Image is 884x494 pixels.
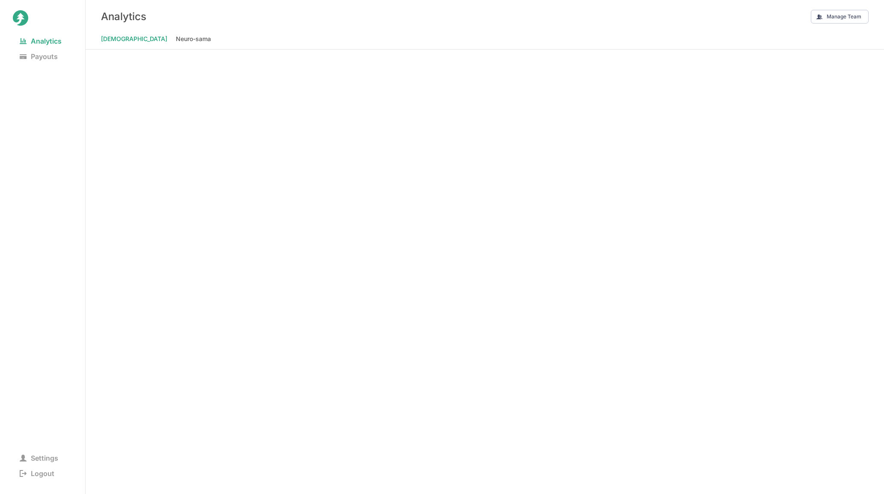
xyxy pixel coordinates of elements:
[13,452,65,464] span: Settings
[13,35,68,47] span: Analytics
[176,33,211,45] span: Neuro-sama
[811,10,869,24] button: Manage Team
[101,10,146,23] h3: Analytics
[13,467,61,479] span: Logout
[13,50,65,62] span: Payouts
[101,33,167,45] span: [DEMOGRAPHIC_DATA]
